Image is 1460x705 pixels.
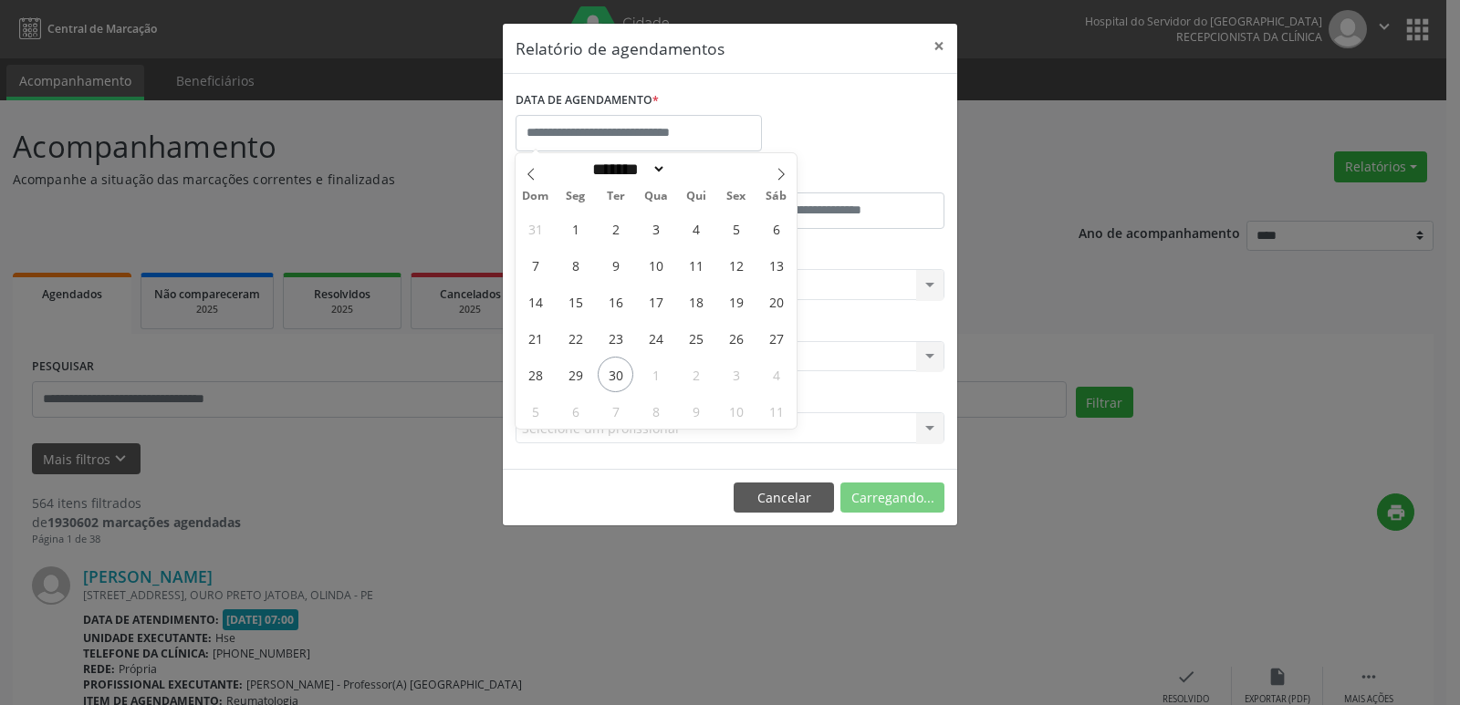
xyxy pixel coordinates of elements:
[758,357,794,392] span: Outubro 4, 2025
[517,320,553,356] span: Setembro 21, 2025
[678,357,714,392] span: Outubro 2, 2025
[678,284,714,319] span: Setembro 18, 2025
[756,191,797,202] span: Sáb
[558,284,593,319] span: Setembro 15, 2025
[718,284,754,319] span: Setembro 19, 2025
[517,211,553,246] span: Agosto 31, 2025
[598,357,633,392] span: Setembro 30, 2025
[638,320,673,356] span: Setembro 24, 2025
[638,211,673,246] span: Setembro 3, 2025
[558,357,593,392] span: Setembro 29, 2025
[758,211,794,246] span: Setembro 6, 2025
[638,357,673,392] span: Outubro 1, 2025
[758,247,794,283] span: Setembro 13, 2025
[718,247,754,283] span: Setembro 12, 2025
[758,320,794,356] span: Setembro 27, 2025
[758,393,794,429] span: Outubro 11, 2025
[598,247,633,283] span: Setembro 9, 2025
[734,482,834,513] button: Cancelar
[840,482,944,513] button: Carregando...
[558,247,593,283] span: Setembro 8, 2025
[558,211,593,246] span: Setembro 1, 2025
[718,357,754,392] span: Outubro 3, 2025
[558,320,593,356] span: Setembro 22, 2025
[598,393,633,429] span: Outubro 7, 2025
[517,247,553,283] span: Setembro 7, 2025
[516,87,659,115] label: DATA DE AGENDAMENTO
[718,320,754,356] span: Setembro 26, 2025
[718,211,754,246] span: Setembro 5, 2025
[718,393,754,429] span: Outubro 10, 2025
[638,247,673,283] span: Setembro 10, 2025
[638,284,673,319] span: Setembro 17, 2025
[678,393,714,429] span: Outubro 9, 2025
[516,191,556,202] span: Dom
[517,357,553,392] span: Setembro 28, 2025
[558,393,593,429] span: Outubro 6, 2025
[758,284,794,319] span: Setembro 20, 2025
[638,393,673,429] span: Outubro 8, 2025
[516,36,725,60] h5: Relatório de agendamentos
[676,191,716,202] span: Qui
[556,191,596,202] span: Seg
[586,160,666,179] select: Month
[678,320,714,356] span: Setembro 25, 2025
[716,191,756,202] span: Sex
[517,393,553,429] span: Outubro 5, 2025
[666,160,726,179] input: Year
[596,191,636,202] span: Ter
[735,164,944,192] label: ATÉ
[598,320,633,356] span: Setembro 23, 2025
[636,191,676,202] span: Qua
[678,247,714,283] span: Setembro 11, 2025
[598,284,633,319] span: Setembro 16, 2025
[517,284,553,319] span: Setembro 14, 2025
[678,211,714,246] span: Setembro 4, 2025
[921,24,957,68] button: Close
[598,211,633,246] span: Setembro 2, 2025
